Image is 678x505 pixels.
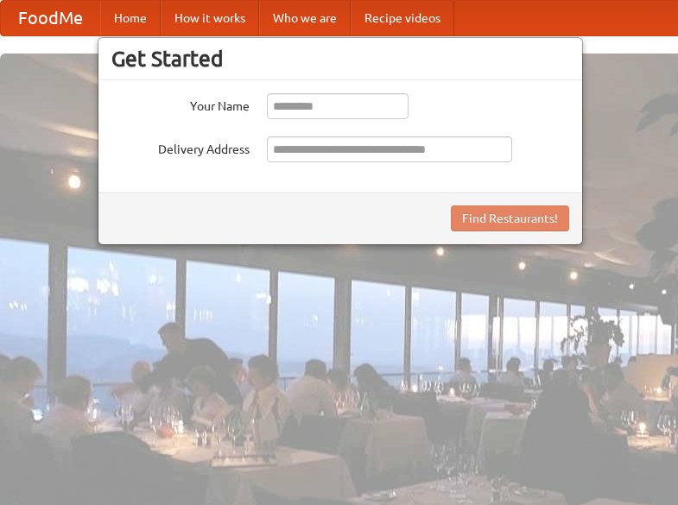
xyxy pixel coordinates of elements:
[1,1,100,35] a: FoodMe
[161,1,259,35] a: How it works
[351,1,454,35] a: Recipe videos
[111,93,250,115] label: Your Name
[111,46,569,72] h3: Get Started
[100,1,161,35] a: Home
[259,1,351,35] a: Who we are
[451,205,569,231] button: Find Restaurants!
[111,136,250,158] label: Delivery Address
